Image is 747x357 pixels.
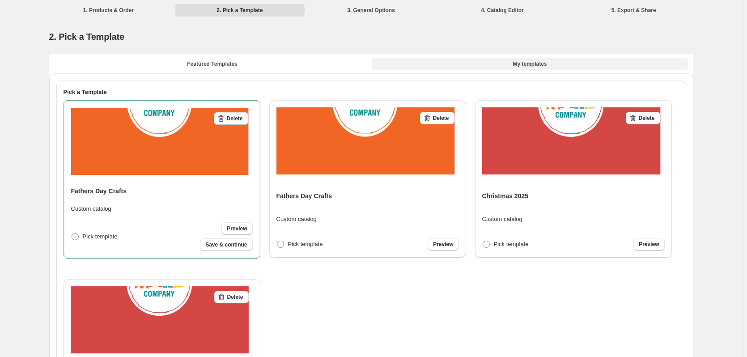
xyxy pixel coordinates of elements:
button: Delete [420,112,454,124]
p: Custom catalog [276,215,317,224]
span: Pick template [494,241,529,247]
span: Delete [227,293,243,301]
h4: Christmas 2025 [482,191,529,200]
h4: Fathers Day Crafts [71,187,127,195]
p: Custom catalog [482,215,522,224]
span: Preview [639,241,659,248]
button: Save & continue [200,238,252,251]
span: Featured Templates [187,60,237,68]
span: Pick template [288,241,323,247]
span: Delete [433,115,449,122]
h4: Fathers Day Crafts [276,191,332,200]
span: Preview [433,241,453,248]
button: Delete [214,291,248,303]
a: Preview [633,238,664,251]
span: Pick template [83,233,118,240]
span: Delete [226,115,242,122]
span: My templates [513,60,547,68]
span: Delete [638,115,654,122]
button: Delete [626,112,660,124]
a: Preview [221,222,252,235]
h2: Pick a Template [64,88,679,97]
span: Save & continue [205,241,247,248]
span: Preview [227,225,247,232]
button: Delete [214,112,248,125]
a: Preview [428,238,458,251]
p: Custom catalog [71,204,111,213]
span: 2. Pick a Template [49,32,124,42]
